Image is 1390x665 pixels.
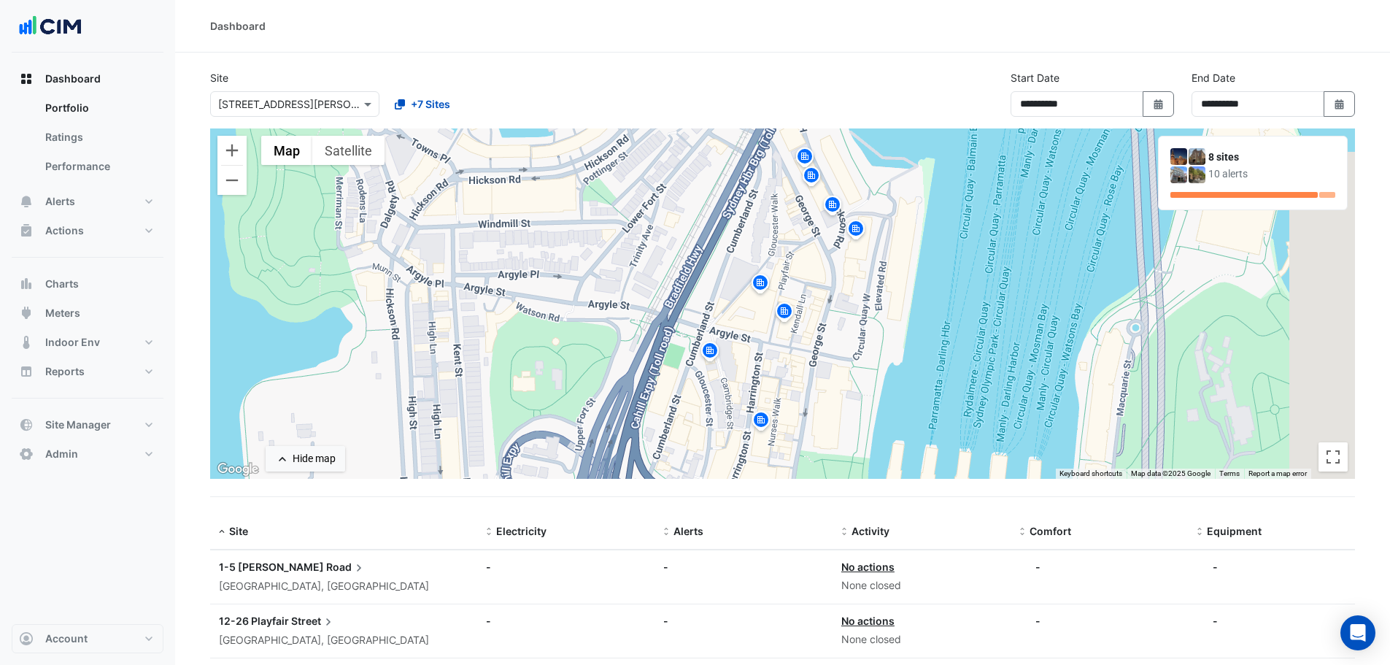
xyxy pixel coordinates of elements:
[217,136,247,165] button: Zoom in
[852,525,889,537] span: Activity
[12,187,163,216] button: Alerts
[229,525,248,537] span: Site
[1208,166,1335,182] div: 10 alerts
[326,559,366,575] span: Road
[19,335,34,350] app-icon: Indoor Env
[841,631,1002,648] div: None closed
[210,70,228,85] label: Site
[1208,150,1335,165] div: 8 sites
[841,561,895,573] a: No actions
[45,364,85,379] span: Reports
[1152,98,1165,110] fa-icon: Select Date
[45,306,80,320] span: Meters
[1170,166,1187,183] img: 33 Playfair Street
[214,460,262,479] a: Open this area in Google Maps (opens a new window)
[12,357,163,386] button: Reports
[1030,525,1071,537] span: Comfort
[219,632,468,649] div: [GEOGRAPHIC_DATA], [GEOGRAPHIC_DATA]
[12,93,163,187] div: Dashboard
[1035,559,1040,574] div: -
[1170,148,1187,165] img: 1-5 Hickson Road
[34,152,163,181] a: Performance
[1333,98,1346,110] fa-icon: Select Date
[1318,442,1348,472] button: Toggle fullscreen view
[45,631,88,646] span: Account
[1207,525,1262,537] span: Equipment
[19,277,34,291] app-icon: Charts
[45,335,100,350] span: Indoor Env
[312,136,385,165] button: Show satellite imagery
[217,166,247,195] button: Zoom out
[210,18,266,34] div: Dashboard
[12,439,163,469] button: Admin
[773,301,796,326] img: site-pin.svg
[1189,148,1205,165] img: 12-26 Playfair Street
[19,306,34,320] app-icon: Meters
[19,418,34,432] app-icon: Site Manager
[496,525,547,537] span: Electricity
[45,277,79,291] span: Charts
[12,328,163,357] button: Indoor Env
[749,272,772,298] img: site-pin.svg
[844,218,868,244] img: site-pin.svg
[19,223,34,238] app-icon: Actions
[19,447,34,461] app-icon: Admin
[12,216,163,245] button: Actions
[841,577,1002,594] div: None closed
[1219,469,1240,477] a: Terms (opens in new tab)
[663,613,824,629] div: -
[1131,469,1211,477] span: Map data ©2025 Google
[219,578,468,595] div: [GEOGRAPHIC_DATA], [GEOGRAPHIC_DATA]
[1192,70,1235,85] label: End Date
[293,451,336,466] div: Hide map
[1340,615,1375,650] div: Open Intercom Messenger
[486,613,646,629] div: -
[1035,613,1040,629] div: -
[1213,559,1218,574] div: -
[219,615,289,627] span: 12-26 Playfair
[19,364,34,379] app-icon: Reports
[1213,613,1218,629] div: -
[411,96,450,112] span: +7 Sites
[45,72,101,86] span: Dashboard
[1011,70,1059,85] label: Start Date
[12,410,163,439] button: Site Manager
[12,269,163,299] button: Charts
[673,525,703,537] span: Alerts
[214,460,262,479] img: Google
[1189,166,1205,183] img: 80 George Street
[800,165,823,191] img: site-pin.svg
[821,194,844,220] img: site-pin.svg
[45,223,84,238] span: Actions
[266,446,345,472] button: Hide map
[1248,469,1307,477] a: Report a map error
[663,559,824,574] div: -
[34,93,163,123] a: Portfolio
[12,64,163,93] button: Dashboard
[45,418,111,432] span: Site Manager
[18,12,83,41] img: Company Logo
[219,561,324,573] span: 1-5 [PERSON_NAME]
[34,123,163,152] a: Ratings
[12,299,163,328] button: Meters
[749,410,773,435] img: site-pin.svg
[486,559,646,574] div: -
[45,194,75,209] span: Alerts
[19,194,34,209] app-icon: Alerts
[261,136,312,165] button: Show street map
[385,91,460,117] button: +7 Sites
[841,615,895,627] a: No actions
[291,613,336,629] span: Street
[12,624,163,653] button: Account
[698,340,722,366] img: site-pin.svg
[793,146,816,172] img: site-pin.svg
[1059,469,1122,479] button: Keyboard shortcuts
[19,72,34,86] app-icon: Dashboard
[45,447,78,461] span: Admin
